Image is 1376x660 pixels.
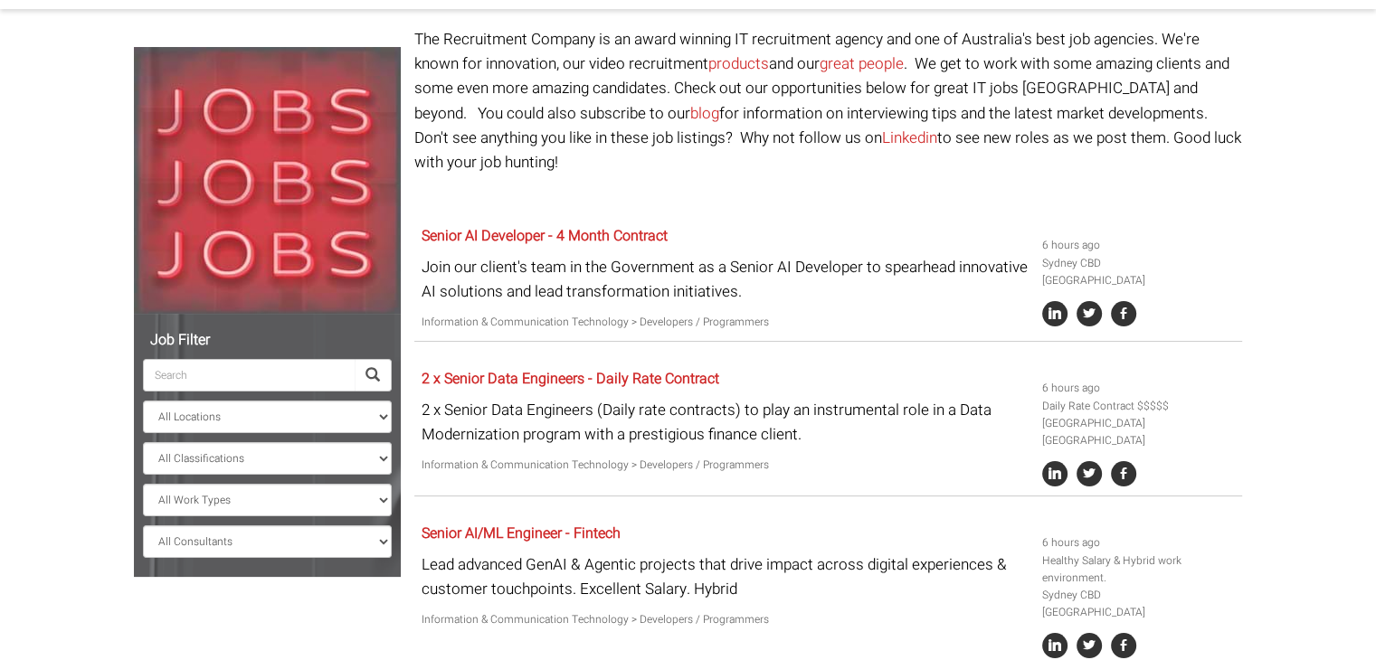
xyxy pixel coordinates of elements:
p: Information & Communication Technology > Developers / Programmers [422,457,1029,474]
p: Lead advanced GenAI & Agentic projects that drive impact across digital experiences & customer to... [422,552,1029,601]
p: The Recruitment Company is an award winning IT recruitment agency and one of Australia's best job... [414,27,1242,174]
li: Sydney CBD [GEOGRAPHIC_DATA] [1042,255,1236,289]
p: Join our client's team in the Government as a Senior AI Developer to spearhead innovative AI solu... [422,255,1029,304]
a: blog [690,102,719,125]
a: 2 x Senior Data Engineers - Daily Rate Contract [422,368,719,390]
h5: Job Filter [143,333,392,349]
img: Jobs, Jobs, Jobs [134,47,401,314]
li: Sydney CBD [GEOGRAPHIC_DATA] [1042,587,1236,621]
a: Senior AI/ML Engineer - Fintech [422,523,621,544]
li: [GEOGRAPHIC_DATA] [GEOGRAPHIC_DATA] [1042,415,1236,449]
li: 6 hours ago [1042,237,1236,254]
p: Information & Communication Technology > Developers / Programmers [422,314,1029,331]
li: 6 hours ago [1042,534,1236,552]
a: products [708,52,769,75]
p: Information & Communication Technology > Developers / Programmers [422,611,1029,628]
p: 2 x Senior Data Engineers (Daily rate contracts) to play an instrumental role in a Data Moderniza... [422,398,1029,447]
li: Healthy Salary & Hybrid work environment. [1042,552,1236,587]
input: Search [143,359,355,391]
a: Linkedin [882,127,937,149]
li: 6 hours ago [1042,380,1236,397]
a: great people [820,52,904,75]
a: Senior AI Developer - 4 Month Contract [422,225,668,247]
li: Daily Rate Contract $$$$$ [1042,398,1236,415]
